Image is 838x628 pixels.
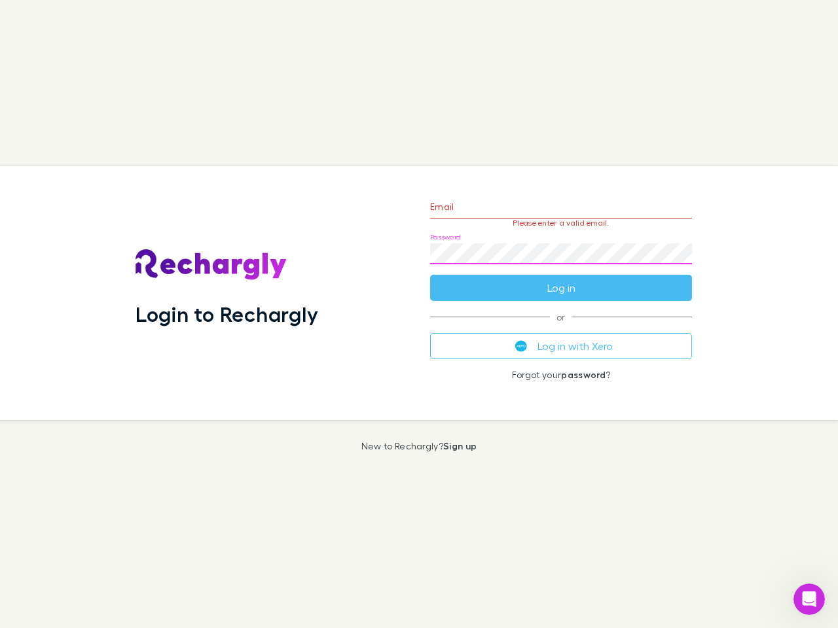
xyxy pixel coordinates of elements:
[430,218,692,228] p: Please enter a valid email.
[361,441,477,451] p: New to Rechargly?
[430,275,692,301] button: Log in
[430,232,461,242] label: Password
[136,302,318,326] h1: Login to Rechargly
[515,340,527,352] img: Xero's logo
[793,584,825,615] iframe: Intercom live chat
[430,333,692,359] button: Log in with Xero
[443,440,477,451] a: Sign up
[430,370,692,380] p: Forgot your ?
[136,249,287,281] img: Rechargly's Logo
[561,369,606,380] a: password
